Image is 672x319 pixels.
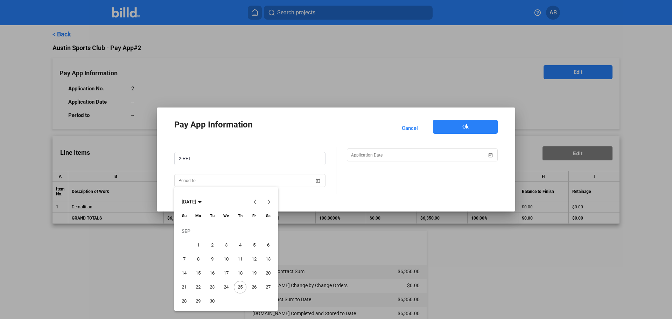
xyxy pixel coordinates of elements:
[261,266,275,280] button: September 20, 2025
[219,280,233,294] button: September 24, 2025
[205,238,219,252] button: September 2, 2025
[262,253,274,265] span: 13
[219,238,233,252] button: September 3, 2025
[219,266,233,280] button: September 17, 2025
[177,266,191,280] button: September 14, 2025
[247,266,261,280] button: September 19, 2025
[178,267,190,279] span: 14
[191,280,205,294] button: September 22, 2025
[192,281,204,293] span: 22
[219,252,233,266] button: September 10, 2025
[248,239,260,251] span: 5
[234,253,246,265] span: 11
[234,239,246,251] span: 4
[206,267,218,279] span: 16
[177,224,275,238] td: SEP
[177,294,191,308] button: September 28, 2025
[220,281,232,293] span: 24
[220,267,232,279] span: 17
[238,214,243,218] span: Th
[261,252,275,266] button: September 13, 2025
[262,195,276,209] button: Next month
[234,267,246,279] span: 18
[206,295,218,307] span: 30
[247,238,261,252] button: September 5, 2025
[191,266,205,280] button: September 15, 2025
[223,214,229,218] span: We
[234,281,246,293] span: 25
[205,294,219,308] button: September 30, 2025
[178,281,190,293] span: 21
[178,295,190,307] span: 28
[233,280,247,294] button: September 25, 2025
[177,252,191,266] button: September 7, 2025
[192,239,204,251] span: 1
[248,267,260,279] span: 19
[177,280,191,294] button: September 21, 2025
[266,214,271,218] span: Sa
[252,214,256,218] span: Fr
[205,280,219,294] button: September 23, 2025
[220,239,232,251] span: 3
[220,253,232,265] span: 10
[191,252,205,266] button: September 8, 2025
[192,253,204,265] span: 8
[261,238,275,252] button: September 6, 2025
[233,238,247,252] button: September 4, 2025
[247,252,261,266] button: September 12, 2025
[262,239,274,251] span: 6
[205,266,219,280] button: September 16, 2025
[261,280,275,294] button: September 27, 2025
[210,214,215,218] span: Tu
[262,281,274,293] span: 27
[233,252,247,266] button: September 11, 2025
[179,195,204,208] button: Choose month and year
[192,267,204,279] span: 15
[178,253,190,265] span: 7
[195,214,201,218] span: Mo
[248,281,260,293] span: 26
[192,295,204,307] span: 29
[206,239,218,251] span: 2
[248,253,260,265] span: 12
[233,266,247,280] button: September 18, 2025
[247,280,261,294] button: September 26, 2025
[206,281,218,293] span: 23
[182,214,187,218] span: Su
[206,253,218,265] span: 9
[191,238,205,252] button: September 1, 2025
[262,267,274,279] span: 20
[205,252,219,266] button: September 9, 2025
[248,195,262,209] button: Previous month
[191,294,205,308] button: September 29, 2025
[182,199,196,204] span: [DATE]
